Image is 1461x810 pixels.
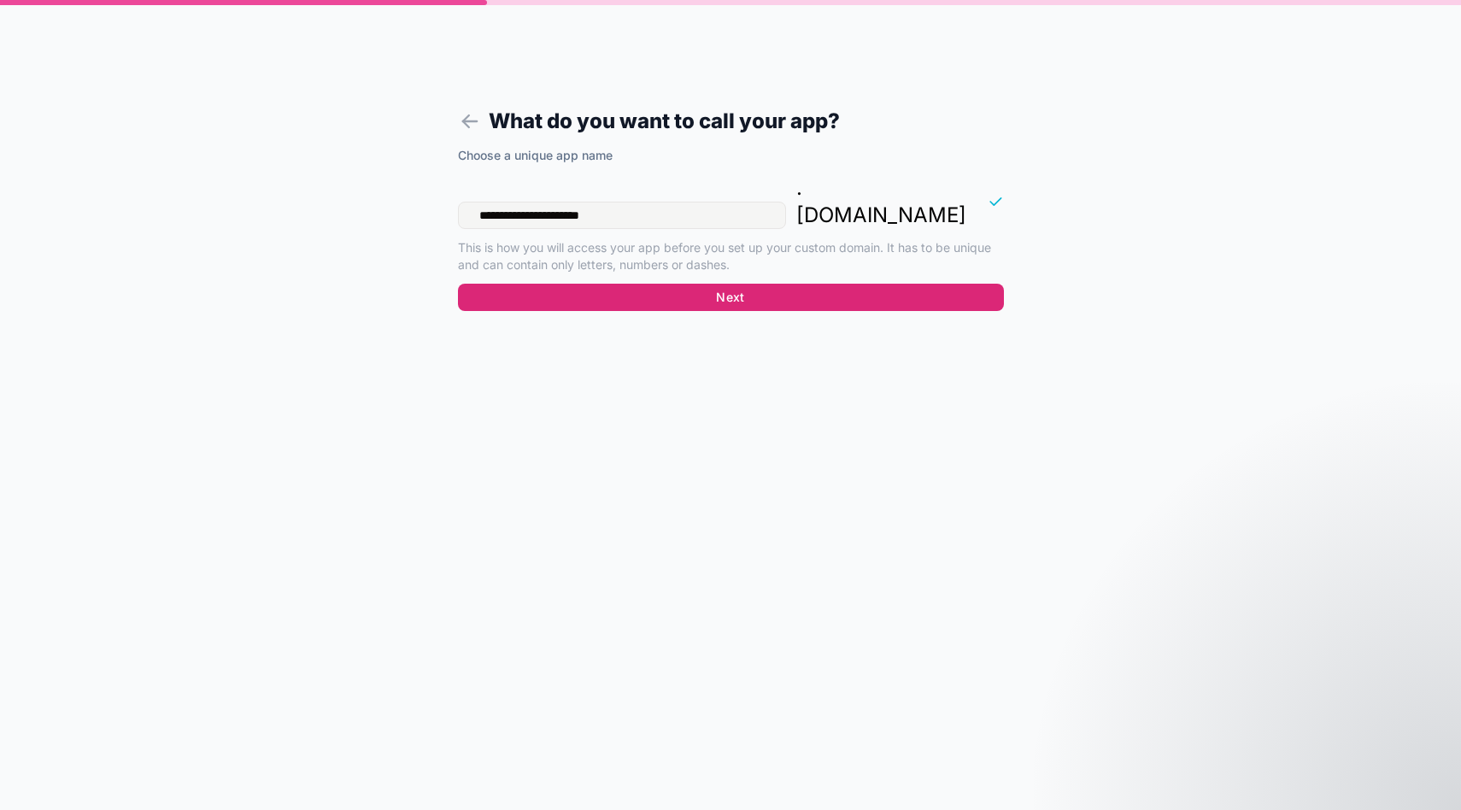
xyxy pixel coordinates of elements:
[458,147,613,164] label: Choose a unique app name
[458,106,1004,137] h1: What do you want to call your app?
[796,174,966,229] p: . [DOMAIN_NAME]
[1119,682,1461,801] iframe: Intercom notifications message
[458,284,1004,311] button: Next
[458,239,1004,273] p: This is how you will access your app before you set up your custom domain. It has to be unique an...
